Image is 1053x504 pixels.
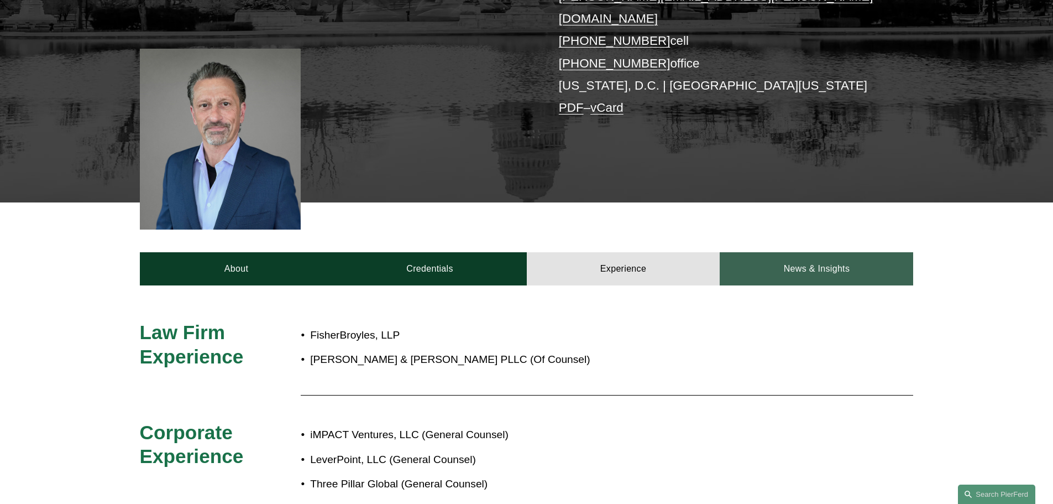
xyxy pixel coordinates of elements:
[590,101,624,115] a: vCard
[310,326,816,345] p: FisherBroyles, LLP
[720,252,913,285] a: News & Insights
[958,485,1035,504] a: Search this site
[310,425,816,445] p: iMPACT Ventures, LLC (General Counsel)
[559,101,584,115] a: PDF
[140,422,244,467] span: Corporate Experience
[310,475,816,494] p: Three Pillar Global (General Counsel)
[527,252,720,285] a: Experience
[559,34,670,48] a: [PHONE_NUMBER]
[140,321,244,367] span: Law Firm Experience
[310,450,816,470] p: LeverPoint, LLC (General Counsel)
[333,252,527,285] a: Credentials
[140,252,333,285] a: About
[310,350,816,370] p: [PERSON_NAME] & [PERSON_NAME] PLLC (Of Counsel)
[559,56,670,70] a: [PHONE_NUMBER]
